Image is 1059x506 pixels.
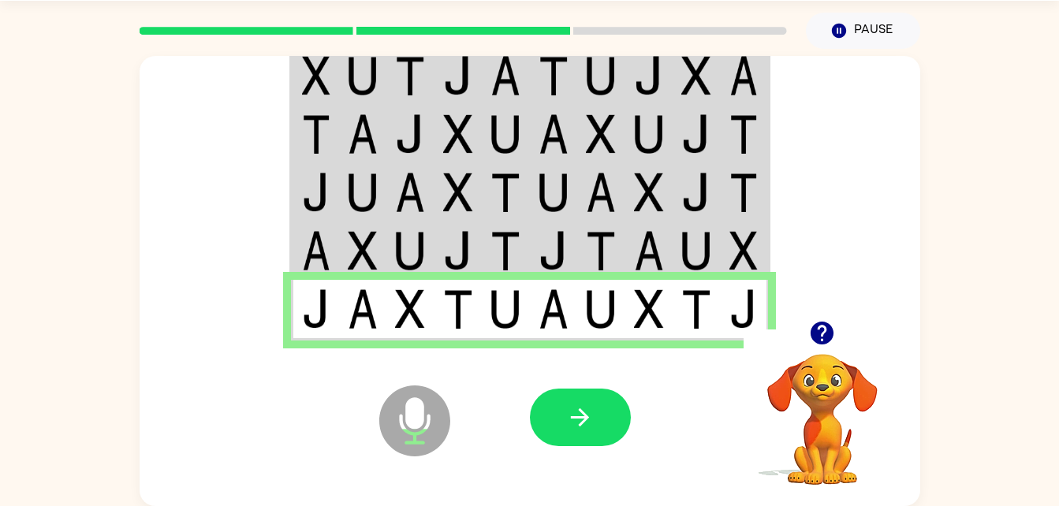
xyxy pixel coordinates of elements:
img: u [539,173,569,212]
img: x [729,231,758,270]
img: j [729,289,758,329]
img: a [395,173,425,212]
img: u [634,114,664,154]
button: Pause [806,13,920,49]
img: u [490,114,520,154]
img: j [395,114,425,154]
img: a [348,289,378,329]
img: j [443,56,473,95]
img: a [634,231,664,270]
img: u [348,173,378,212]
img: j [539,231,569,270]
img: x [681,56,711,95]
img: a [539,114,569,154]
video: Your browser must support playing .mp4 files to use Literably. Please try using another browser. [744,329,901,487]
img: x [443,114,473,154]
img: t [490,173,520,212]
img: u [681,231,711,270]
img: u [490,289,520,329]
img: t [729,173,758,212]
img: x [302,56,330,95]
img: j [302,173,330,212]
img: t [681,289,711,329]
img: t [443,289,473,329]
img: t [302,114,330,154]
img: t [729,114,758,154]
img: t [539,56,569,95]
img: x [443,173,473,212]
img: u [586,289,616,329]
img: a [302,231,330,270]
img: t [586,231,616,270]
img: j [443,231,473,270]
img: a [729,56,758,95]
img: a [348,114,378,154]
img: x [586,114,616,154]
img: t [395,56,425,95]
img: j [681,173,711,212]
img: x [634,173,664,212]
img: u [586,56,616,95]
img: x [634,289,664,329]
img: x [395,289,425,329]
img: t [490,231,520,270]
img: a [490,56,520,95]
img: x [348,231,378,270]
img: u [395,231,425,270]
img: j [302,289,330,329]
img: a [586,173,616,212]
img: j [634,56,664,95]
img: u [348,56,378,95]
img: j [681,114,711,154]
img: a [539,289,569,329]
